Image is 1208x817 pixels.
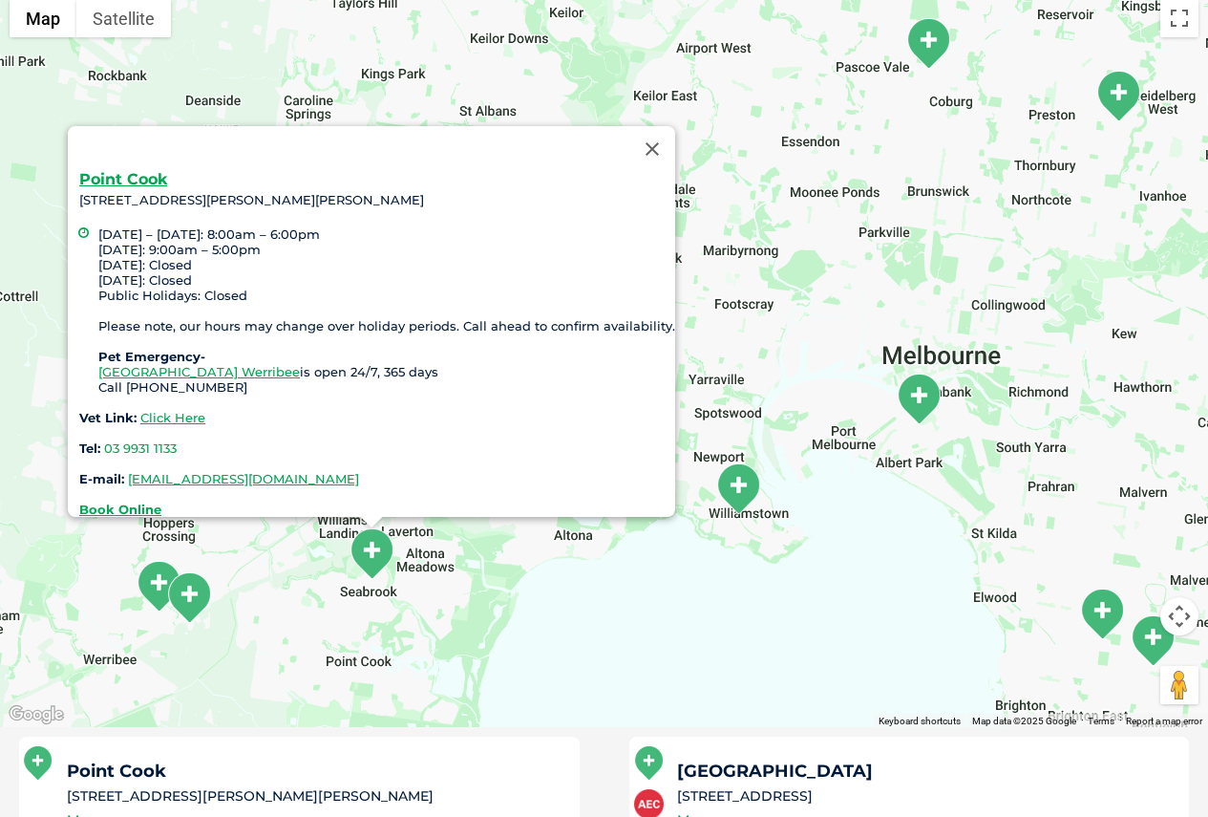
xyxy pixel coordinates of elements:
div: Hoppers Crossing [135,560,182,613]
button: Keyboard shortcuts [879,715,961,728]
li: [DATE] – [DATE]: 8:00am – 6:00pm [DATE]: 9:00am – 5:00pm [DATE]: Closed [DATE]: Closed Public Hol... [98,226,675,395]
div: South Melbourne [895,373,943,425]
a: Click Here [140,410,205,425]
img: Google [5,702,68,727]
div: [STREET_ADDRESS][PERSON_NAME][PERSON_NAME] [79,172,675,517]
a: Report a map error [1126,716,1202,726]
strong: Tel: [79,441,100,456]
div: Glen Eira [1129,614,1176,667]
div: Caulfield South [1078,588,1126,640]
button: Map camera controls [1160,597,1198,635]
button: Close [629,126,675,172]
a: Point Cook [79,170,167,188]
div: Preston [1094,70,1142,122]
div: Williamstown [714,462,762,515]
button: Drag Pegman onto the map to open Street View [1160,666,1198,704]
li: [STREET_ADDRESS][PERSON_NAME][PERSON_NAME] [67,786,562,806]
a: Open this area in Google Maps (opens a new window) [5,702,68,727]
strong: Vet Link: [79,410,137,425]
a: [EMAIL_ADDRESS][DOMAIN_NAME] [128,471,359,486]
div: Coburg [904,17,952,70]
h5: [GEOGRAPHIC_DATA] [677,763,1173,780]
a: [GEOGRAPHIC_DATA] Werribee [98,364,300,379]
h5: Point Cook [67,763,562,780]
div: Greencross Vet Hospital [165,571,213,624]
a: Terms [1088,716,1114,726]
div: Point Cook [348,527,395,580]
a: Book Online [79,502,161,517]
strong: E-mail: [79,471,124,486]
span: Map data ©2025 Google [972,716,1076,726]
a: 03 9931 1133 [104,441,177,456]
b: Pet Emergency- [98,349,205,364]
li: [STREET_ADDRESS] [677,786,1173,806]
